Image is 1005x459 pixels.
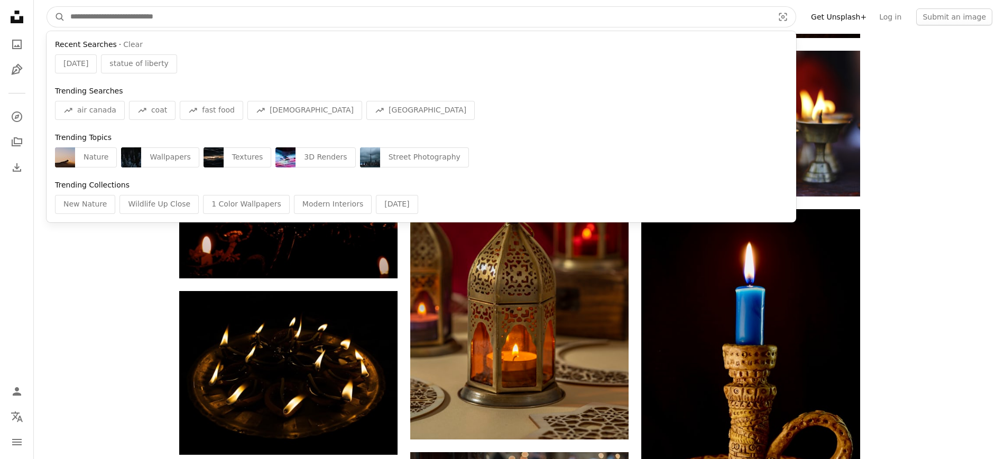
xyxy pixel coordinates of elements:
[380,147,469,167] div: Street Photography
[121,147,141,167] img: premium_photo-1675873580289-213b32be1f1a
[6,381,27,402] a: Log in / Sign up
[376,195,418,214] div: [DATE]
[6,432,27,453] button: Menu
[109,59,169,69] span: statue of liberty
[270,105,354,116] span: [DEMOGRAPHIC_DATA]
[6,157,27,178] a: Download History
[6,406,27,427] button: Language
[47,6,796,27] form: Find visuals sitewide
[55,40,117,50] span: Recent Searches
[641,368,860,377] a: lighted blue candle in brass candle holder
[6,34,27,55] a: Photos
[389,105,466,116] span: [GEOGRAPHIC_DATA]
[179,368,398,378] a: A plate of lit candles in the dark
[873,8,908,25] a: Log in
[916,8,992,25] button: Submit an image
[6,6,27,30] a: Home — Unsplash
[296,147,355,167] div: 3D Renders
[55,87,123,95] span: Trending Searches
[63,59,88,69] span: [DATE]
[294,195,372,214] div: Modern Interiors
[410,112,629,439] img: a candle is lit inside of a decorative lantern
[410,271,629,280] a: a candle is lit inside of a decorative lantern
[77,105,116,116] span: air canada
[6,132,27,153] a: Collections
[203,195,290,214] div: 1 Color Wallpapers
[360,147,380,167] img: photo-1756135154174-add625f8721a
[224,147,272,167] div: Textures
[55,195,115,214] div: New Nature
[204,147,224,167] img: photo-1756232684964-09e6bee67c30
[6,59,27,80] a: Illustrations
[47,7,65,27] button: Search Unsplash
[141,147,199,167] div: Wallpapers
[6,106,27,127] a: Explore
[202,105,235,116] span: fast food
[151,105,167,116] span: coat
[770,7,796,27] button: Visual search
[123,40,143,50] button: Clear
[55,40,788,50] div: ·
[275,147,296,167] img: premium_photo-1754984826162-5de96e38a4e4
[179,291,398,455] img: A plate of lit candles in the dark
[55,181,130,189] span: Trending Collections
[805,8,873,25] a: Get Unsplash+
[119,195,199,214] div: Wildlife Up Close
[55,147,75,167] img: premium_photo-1751520788468-d3b7b4b94a8e
[55,133,112,142] span: Trending Topics
[75,147,117,167] div: Nature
